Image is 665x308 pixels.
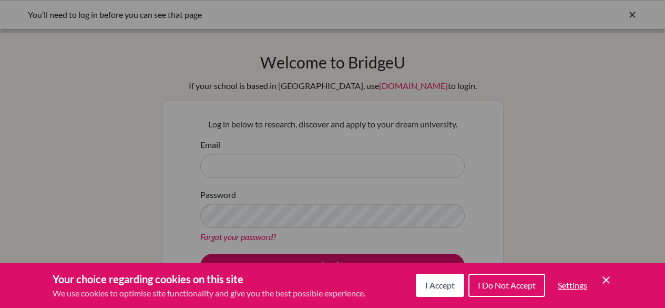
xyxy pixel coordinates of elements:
[468,274,545,297] button: I Do Not Accept
[416,274,464,297] button: I Accept
[600,274,612,286] button: Save and close
[53,287,365,300] p: We use cookies to optimise site functionality and give you the best possible experience.
[549,275,596,296] button: Settings
[478,280,536,290] span: I Do Not Accept
[425,280,455,290] span: I Accept
[53,271,365,287] h3: Your choice regarding cookies on this site
[558,280,587,290] span: Settings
